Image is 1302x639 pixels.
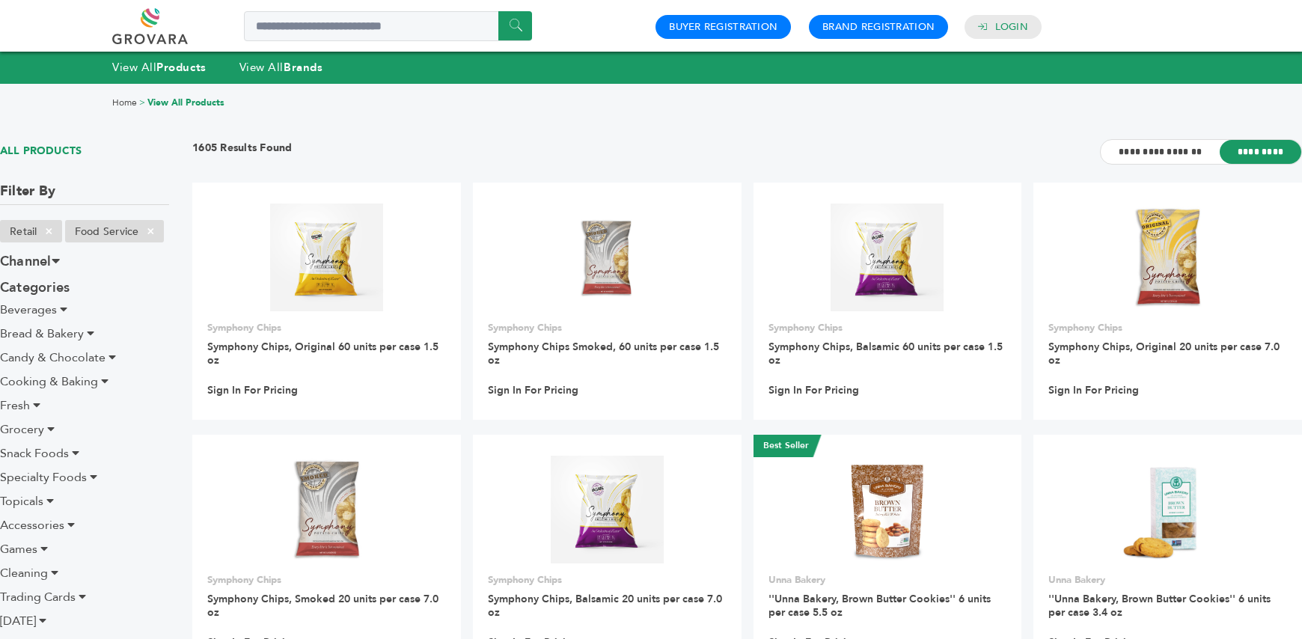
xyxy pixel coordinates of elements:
img: Symphony Chips, Balsamic 20 units per case 7.0 oz [551,456,664,563]
a: Symphony Chips, Balsamic 20 units per case 7.0 oz [488,592,722,620]
img: Symphony Chips, Smoked 20 units per case 7.0 oz [290,456,363,563]
span: > [139,97,145,108]
p: Symphony Chips [207,321,446,334]
img: Symphony Chips Smoked, 60 units per case 1.5 oz [553,204,661,312]
a: Sign In For Pricing [488,384,578,397]
p: Symphony Chips [207,573,446,587]
a: ''Unna Bakery, Brown Butter Cookies'' 6 units per case 3.4 oz [1048,592,1271,620]
p: Unna Bakery [1048,573,1287,587]
a: Login [995,20,1028,34]
strong: Brands [284,60,323,75]
img: ''Unna Bakery, Brown Butter Cookies'' 6 units per case 3.4 oz [1113,456,1222,564]
a: Symphony Chips, Original 20 units per case 7.0 oz [1048,340,1280,367]
img: ''Unna Bakery, Brown Butter Cookies'' 6 units per case 5.5 oz [834,456,942,564]
p: Symphony Chips [768,321,1007,334]
img: Symphony Chips, Original 20 units per case 7.0 oz [1132,204,1203,311]
p: Symphony Chips [488,321,727,334]
a: Sign In For Pricing [207,384,298,397]
a: Symphony Chips, Balsamic 60 units per case 1.5 oz [768,340,1003,367]
a: Symphony Chips Smoked, 60 units per case 1.5 oz [488,340,719,367]
img: Symphony Chips, Original 60 units per case 1.5 oz [270,204,383,311]
a: ''Unna Bakery, Brown Butter Cookies'' 6 units per case 5.5 oz [768,592,991,620]
a: View AllBrands [239,60,323,75]
h3: 1605 Results Found [192,141,293,164]
span: × [37,222,61,240]
li: Food Service [65,220,164,242]
img: Symphony Chips, Balsamic 60 units per case 1.5 oz [831,204,944,311]
p: Symphony Chips [1048,321,1287,334]
p: Symphony Chips [488,573,727,587]
a: Symphony Chips, Smoked 20 units per case 7.0 oz [207,592,438,620]
a: Sign In For Pricing [1048,384,1139,397]
span: × [138,222,163,240]
a: Buyer Registration [669,20,777,34]
strong: Products [156,60,206,75]
a: Symphony Chips, Original 60 units per case 1.5 oz [207,340,438,367]
p: Unna Bakery [768,573,1007,587]
a: Sign In For Pricing [768,384,859,397]
a: Brand Registration [822,20,935,34]
a: View AllProducts [112,60,207,75]
a: View All Products [147,97,224,108]
a: Home [112,97,137,108]
input: Search a product or brand... [244,11,532,41]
